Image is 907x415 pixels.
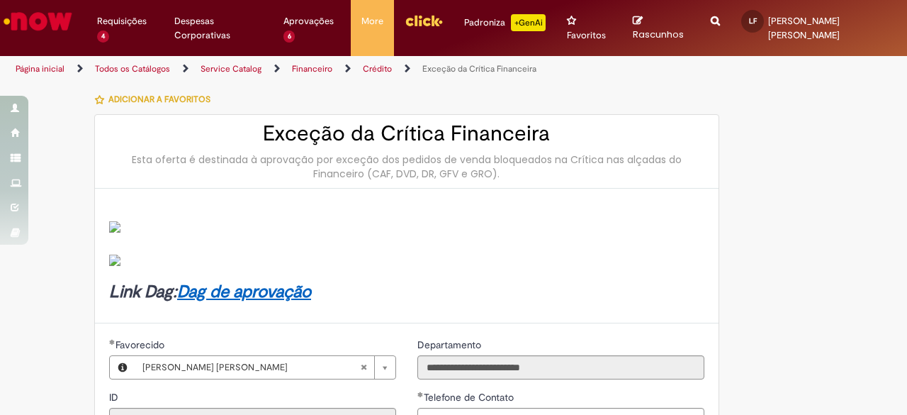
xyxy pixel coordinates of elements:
span: Aprovações [283,14,334,28]
a: Dag de aprovação [177,281,311,303]
span: Requisições [97,14,147,28]
a: Página inicial [16,63,64,74]
a: Rascunhos [633,15,690,41]
span: LF [749,16,757,26]
img: sys_attachment.do [109,255,120,266]
span: Somente leitura - ID [109,391,121,404]
span: Telefone de Contato [424,391,517,404]
span: Rascunhos [633,28,684,41]
a: [PERSON_NAME] [PERSON_NAME]Limpar campo Favorecido [135,356,395,379]
span: 4 [97,31,109,43]
strong: Link Dag: [109,281,311,303]
a: Financeiro [292,63,332,74]
span: 6 [283,31,295,43]
span: Obrigatório Preenchido [109,339,116,345]
label: Somente leitura - ID [109,390,121,404]
button: Favorecido, Visualizar este registro Lucas De Faria Fernandes [110,356,135,379]
img: ServiceNow [1,7,74,35]
img: click_logo_yellow_360x200.png [405,10,443,31]
span: [PERSON_NAME] [PERSON_NAME] [142,356,360,379]
span: Favoritos [567,28,606,43]
span: Somente leitura - Departamento [417,338,484,351]
span: Despesas Corporativas [174,14,261,43]
label: Somente leitura - Departamento [417,338,484,352]
span: Obrigatório Preenchido [417,392,424,397]
span: [PERSON_NAME] [PERSON_NAME] [768,15,840,41]
a: Service Catalog [201,63,261,74]
input: Departamento [417,355,704,380]
a: Todos os Catálogos [95,63,170,74]
a: Crédito [363,63,392,74]
span: More [361,14,383,28]
ul: Trilhas de página [11,56,594,82]
div: Esta oferta é destinada à aprovação por exceção dos pedidos de venda bloqueados na Crítica nas al... [109,153,704,181]
div: Padroniza [464,14,546,31]
button: Adicionar a Favoritos [94,84,218,114]
h2: Exceção da Crítica Financeira [109,122,704,145]
abbr: Limpar campo Favorecido [353,356,374,379]
p: +GenAi [511,14,546,31]
span: Adicionar a Favoritos [108,94,210,105]
span: Necessários - Favorecido [116,338,167,351]
a: Exceção da Crítica Financeira [422,63,536,74]
img: sys_attachment.do [109,221,120,233]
